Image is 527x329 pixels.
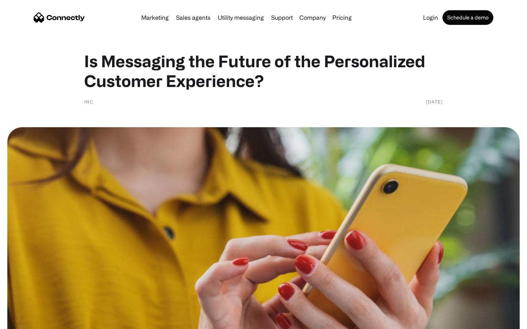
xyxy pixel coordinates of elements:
[15,316,44,326] ul: Language list
[84,51,443,91] h1: Is Messaging the Future of the Personalized Customer Experience?
[442,10,493,25] a: Schedule a demo
[297,12,328,23] div: Company
[173,15,213,20] a: Sales agents
[84,98,93,105] div: Inc
[420,15,441,20] a: Login
[329,15,355,20] a: Pricing
[268,15,296,20] a: Support
[7,316,44,326] aside: Language selected: English
[426,98,443,105] div: [DATE]
[215,15,267,20] a: Utility messaging
[299,12,326,23] div: Company
[138,15,172,20] a: Marketing
[34,12,85,23] a: home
